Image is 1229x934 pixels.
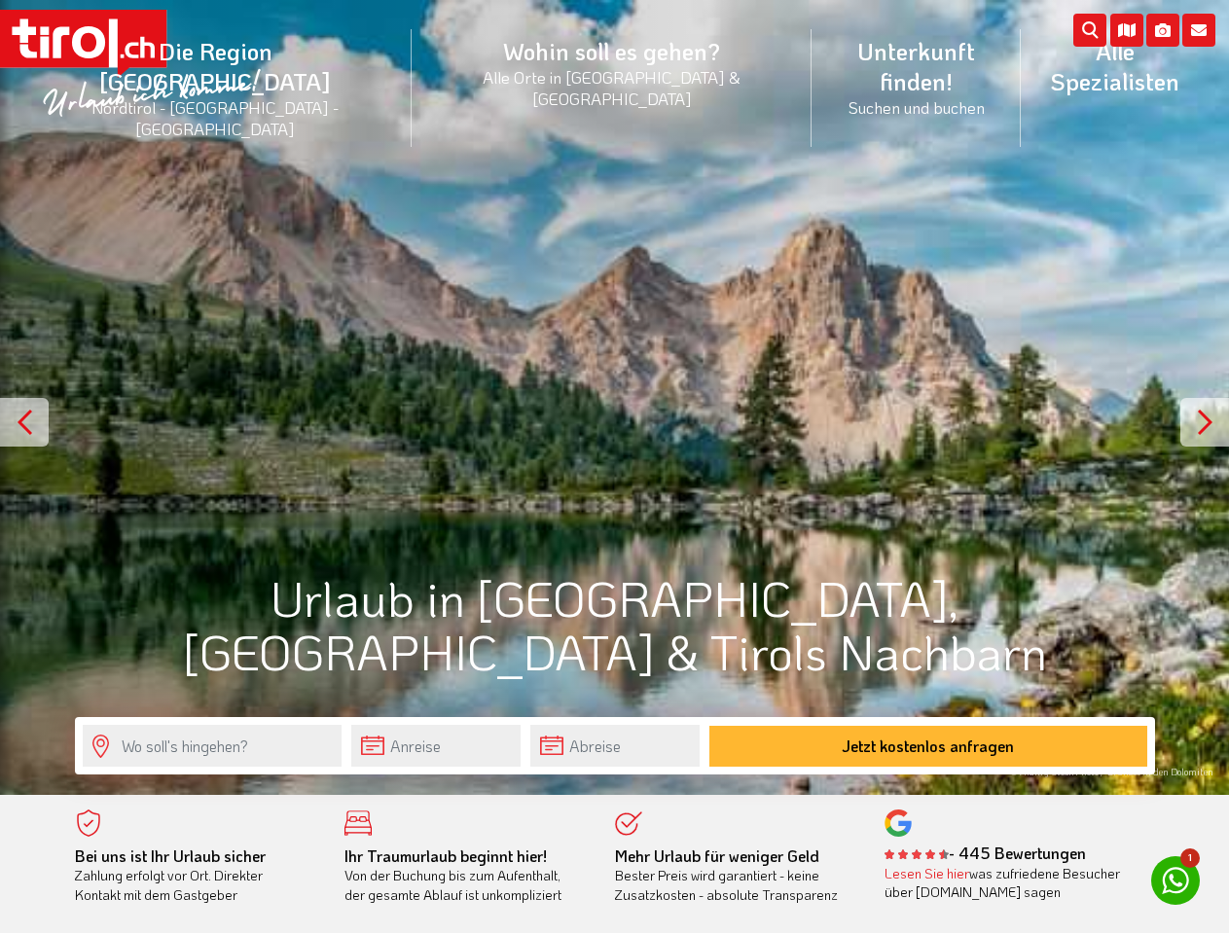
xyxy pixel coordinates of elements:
a: Lesen Sie hier [885,864,969,882]
small: Alle Orte in [GEOGRAPHIC_DATA] & [GEOGRAPHIC_DATA] [435,66,789,109]
div: Bester Preis wird garantiert - keine Zusatzkosten - absolute Transparenz [615,846,856,905]
input: Wo soll's hingehen? [83,725,342,767]
a: Wohin soll es gehen?Alle Orte in [GEOGRAPHIC_DATA] & [GEOGRAPHIC_DATA] [412,15,813,130]
div: Zahlung erfolgt vor Ort. Direkter Kontakt mit dem Gastgeber [75,846,316,905]
small: Nordtirol - [GEOGRAPHIC_DATA] - [GEOGRAPHIC_DATA] [43,96,388,139]
button: Jetzt kostenlos anfragen [709,726,1147,767]
i: Fotogalerie [1146,14,1179,47]
b: Mehr Urlaub für weniger Geld [615,845,819,866]
a: Die Region [GEOGRAPHIC_DATA]Nordtirol - [GEOGRAPHIC_DATA] - [GEOGRAPHIC_DATA] [19,15,412,162]
span: 1 [1180,848,1200,868]
b: Ihr Traumurlaub beginnt hier! [344,845,547,866]
a: 1 [1151,856,1200,905]
div: was zufriedene Besucher über [DOMAIN_NAME] sagen [885,864,1126,902]
i: Kontakt [1182,14,1215,47]
i: Karte öffnen [1110,14,1143,47]
div: Von der Buchung bis zum Aufenthalt, der gesamte Ablauf ist unkompliziert [344,846,586,905]
a: Alle Spezialisten [1021,15,1210,118]
small: Suchen und buchen [835,96,996,118]
input: Anreise [351,725,521,767]
b: - 445 Bewertungen [885,843,1086,863]
input: Abreise [530,725,700,767]
b: Bei uns ist Ihr Urlaub sicher [75,845,266,866]
a: Unterkunft finden!Suchen und buchen [812,15,1020,139]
